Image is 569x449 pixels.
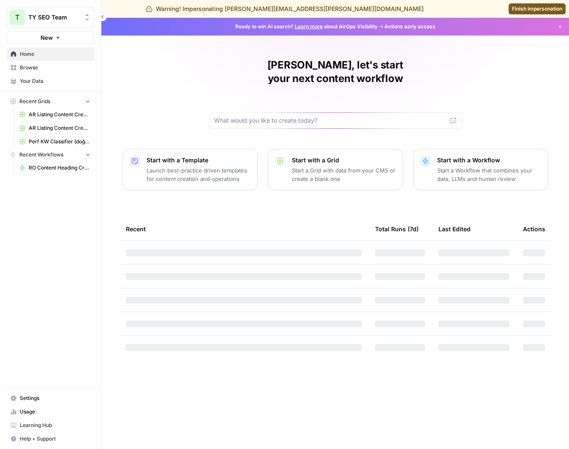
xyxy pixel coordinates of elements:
span: Recent Workflows [19,151,63,159]
span: Recent Grids [19,98,50,105]
div: Last Edited [438,217,471,241]
button: Recent Grids [7,95,94,108]
a: Browse [7,61,94,74]
span: Browse [20,64,90,71]
a: Learning Hub [7,419,94,432]
div: Recent [126,217,362,241]
button: New [7,31,94,44]
input: What would you like to create today? [214,116,446,125]
button: Help + Support [7,432,94,446]
p: Start with a Template [147,156,250,164]
span: T [15,12,19,22]
span: Help + Support [20,435,90,443]
a: Home [7,47,94,61]
span: Finish impersonation [512,5,562,13]
span: Perf KW Classifier (doğuş & mert & Anıl edition for [GEOGRAPHIC_DATA]) [29,138,90,145]
a: Learn more [295,23,323,30]
a: Your Data [7,74,94,88]
span: Ready to win AI search? about AirOps Visibility [235,23,378,30]
p: Start a Workflow that combines your data, LLMs and human review [437,166,541,183]
button: Start with a WorkflowStart a Workflow that combines your data, LLMs and human review [413,149,548,190]
span: Learning Hub [20,422,90,429]
a: Finish impersonation [509,3,566,14]
a: Settings [7,392,94,405]
a: Usage [7,405,94,419]
a: AR Listing Content Creation Grid [Anil] (P2) [16,108,94,121]
button: Start with a GridStart a Grid with data from your CMS or create a blank one [268,149,403,190]
span: Usage [20,408,90,416]
button: Start with a TemplateLaunch best-practice driven templates for content creation and operations [123,149,258,190]
h1: [PERSON_NAME], let's start your next content workflow [209,58,462,85]
button: Recent Workflows [7,148,94,161]
span: Your Data [20,77,90,85]
span: RO Content Heading Creation [29,164,90,172]
p: Launch best-practice driven templates for content creation and operations [147,166,250,183]
div: Actions [523,217,545,241]
span: AR Listing Content Creation Grid [Anil] [29,124,90,132]
a: Perf KW Classifier (doğuş & mert & Anıl edition for [GEOGRAPHIC_DATA]) [16,135,94,148]
button: Workspace: TY SEO Team [7,7,94,28]
p: Start a Grid with data from your CMS or create a blank one [292,166,396,183]
div: Total Runs (7d) [375,217,419,241]
a: AR Listing Content Creation Grid [Anil] [16,121,94,135]
p: Start with a Workflow [437,156,541,164]
span: TY SEO Team [28,13,79,22]
a: RO Content Heading Creation [16,161,94,175]
p: Start with a Grid [292,156,396,164]
span: Settings [20,394,90,402]
div: Warning! Impersonating [PERSON_NAME][EMAIL_ADDRESS][PERSON_NAME][DOMAIN_NAME] [146,5,424,13]
span: Home [20,50,90,58]
span: AR Listing Content Creation Grid [Anil] (P2) [29,111,90,118]
span: Actions early access [384,23,436,30]
span: New [41,33,53,42]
